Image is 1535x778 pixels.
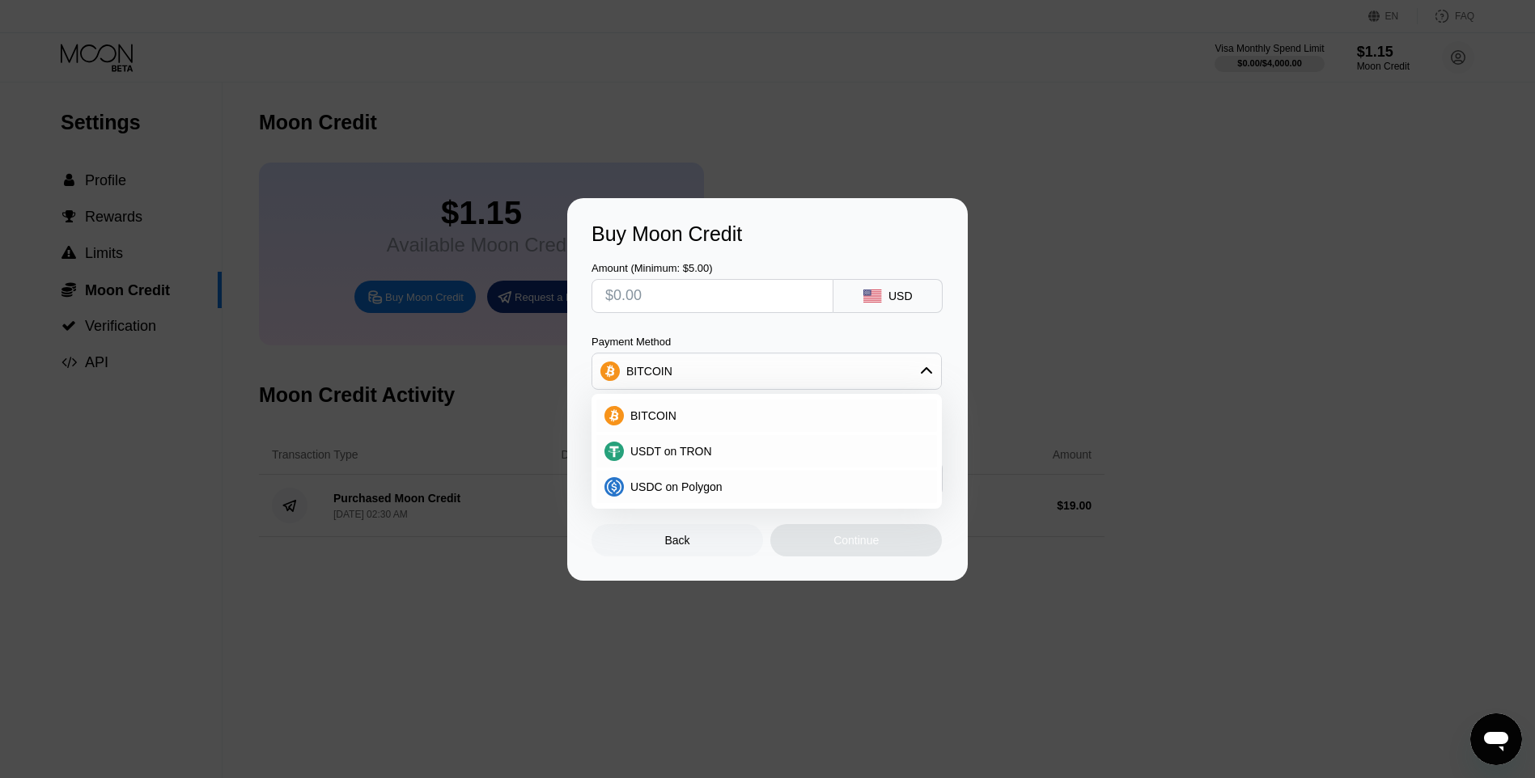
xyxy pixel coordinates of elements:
div: BITCOIN [596,400,937,432]
input: $0.00 [605,280,820,312]
iframe: Button to launch messaging window [1470,713,1522,765]
span: USDT on TRON [630,445,712,458]
div: Back [665,534,690,547]
div: BITCOIN [626,365,672,378]
span: BITCOIN [630,409,676,422]
div: Buy Moon Credit [592,222,943,246]
div: BITCOIN [592,355,941,387]
div: Back [592,524,763,556]
div: Amount (Minimum: $5.00) [592,262,833,274]
div: USD [888,290,913,302]
div: Payment Method [592,336,942,348]
span: USDC on Polygon [630,480,723,493]
div: USDC on Polygon [596,471,937,503]
div: USDT on TRON [596,435,937,467]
